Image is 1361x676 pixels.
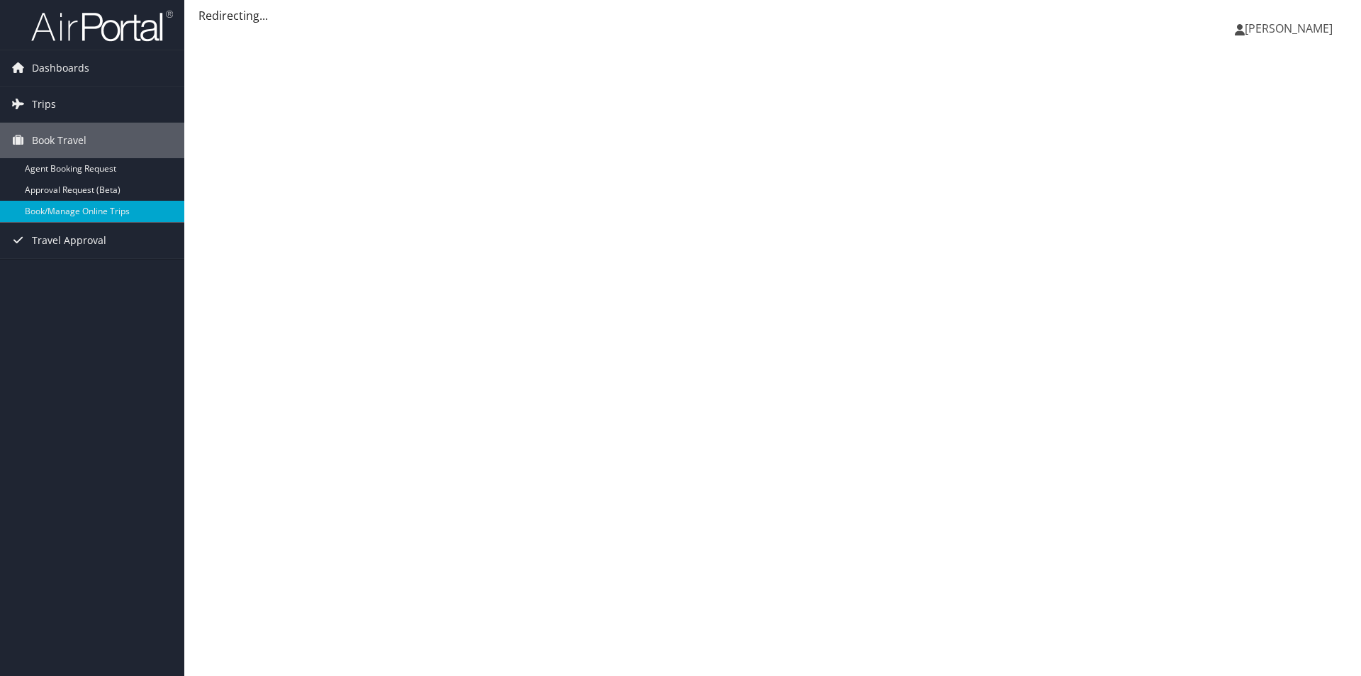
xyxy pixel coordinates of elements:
[32,87,56,122] span: Trips
[31,9,173,43] img: airportal-logo.png
[32,223,106,258] span: Travel Approval
[198,7,1347,24] div: Redirecting...
[1245,21,1333,36] span: [PERSON_NAME]
[1235,7,1347,50] a: [PERSON_NAME]
[32,50,89,86] span: Dashboards
[32,123,86,158] span: Book Travel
